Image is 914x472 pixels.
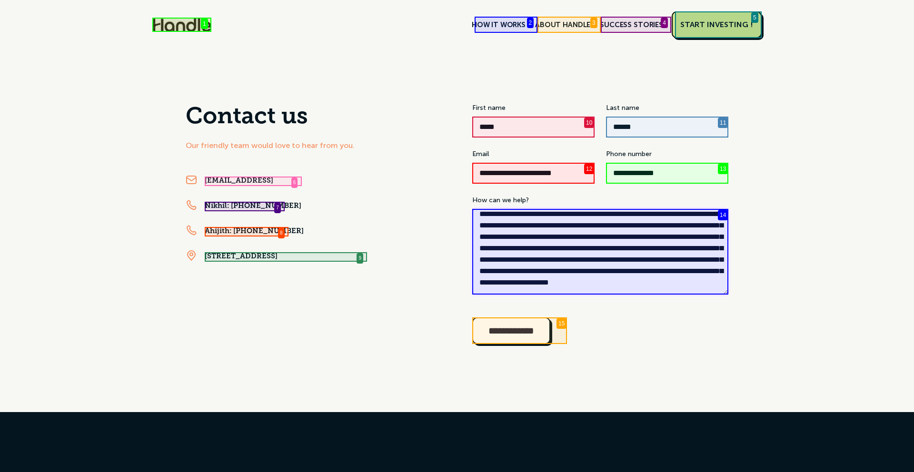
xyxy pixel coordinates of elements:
[606,103,728,113] label: Last name
[472,149,595,159] label: Email
[205,252,278,262] a: [STREET_ADDRESS]
[530,17,595,33] a: ABOUT HANDLE
[472,103,595,113] label: First name
[205,227,304,236] a: Ahijith: [PHONE_NUMBER]
[186,103,442,132] h2: Contact us
[606,149,728,159] label: Phone number
[205,202,301,211] a: Nikhil: [PHONE_NUMBER]
[672,11,762,38] a: START INVESTING !
[205,177,273,186] a: [EMAIL_ADDRESS]
[680,20,753,29] div: START INVESTING !
[467,17,530,33] a: HOW IT WORKS
[186,140,442,151] div: Our friendly team would love to hear from you.
[472,195,728,205] label: How can we help?
[595,17,668,33] a: SUCCESS STORIES
[472,103,728,352] form: Contact Us Form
